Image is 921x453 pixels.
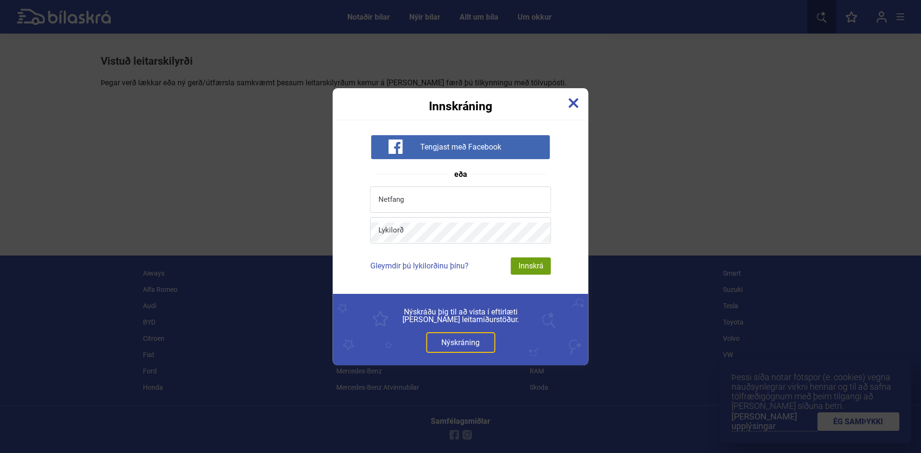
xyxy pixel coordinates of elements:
a: Tengjast með Facebook [371,142,550,151]
span: Tengjast með Facebook [420,142,501,152]
img: close-x.svg [568,98,579,108]
a: Gleymdir þú lykilorðinu þínu? [370,261,469,270]
span: eða [449,171,472,178]
a: Nýskráning [426,332,495,353]
div: Innskráning [333,88,589,112]
span: Nýskráðu þig til að vista í eftirlæti [PERSON_NAME] leitarniðurstöður. [354,308,567,324]
img: facebook-white-icon.svg [388,139,402,154]
div: Innskrá [511,257,551,275]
